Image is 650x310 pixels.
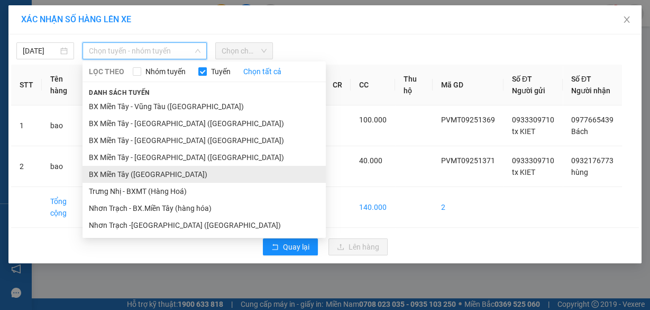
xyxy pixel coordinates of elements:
[11,65,42,105] th: STT
[90,68,106,79] span: DĐ:
[83,115,326,132] li: BX Miền Tây - [GEOGRAPHIC_DATA] ([GEOGRAPHIC_DATA])
[571,127,588,136] span: Bách
[9,9,83,34] div: PV Miền Tây
[571,168,588,176] span: hùng
[83,166,326,183] li: BX Miền Tây ([GEOGRAPHIC_DATA])
[351,65,395,105] th: CC
[263,238,318,255] button: rollbackQuay lại
[42,65,88,105] th: Tên hàng
[83,183,326,200] li: Trưng Nhị - BXMT (Hàng Hoá)
[195,48,201,54] span: down
[433,187,503,228] td: 2
[9,10,25,21] span: Gửi:
[11,105,42,146] td: 1
[571,75,591,83] span: Số ĐT
[271,243,279,252] span: rollback
[83,217,326,234] li: Nhơn Trạch -[GEOGRAPHIC_DATA] ([GEOGRAPHIC_DATA])
[512,156,554,165] span: 0933309710
[83,132,326,149] li: BX Miền Tây - [GEOGRAPHIC_DATA] ([GEOGRAPHIC_DATA])
[283,241,309,253] span: Quay lại
[351,187,395,228] td: 140.000
[512,168,535,176] span: tx KIET
[324,65,351,105] th: CR
[89,66,124,77] span: LỌC THEO
[512,127,535,136] span: tx KIET
[359,156,382,165] span: 40.000
[42,146,88,187] td: bao
[9,62,83,87] div: 0977878015 tien
[243,66,281,77] a: Chọn tất cả
[83,149,326,166] li: BX Miền Tây - [GEOGRAPHIC_DATA] ([GEOGRAPHIC_DATA])
[42,187,88,228] td: Tổng cộng
[90,10,115,21] span: Nhận:
[21,14,131,24] span: XÁC NHẬN SỐ HÀNG LÊN XE
[441,156,495,165] span: PVMT09251371
[106,62,162,81] span: cai mep
[433,65,503,105] th: Mã GD
[512,86,545,95] span: Người gửi
[90,9,181,34] div: HANG NGOAI
[612,5,642,35] button: Close
[11,146,42,187] td: 2
[90,47,181,62] div: 0977665439
[83,98,326,115] li: BX Miền Tây - Vũng Tàu ([GEOGRAPHIC_DATA])
[23,45,58,57] input: 12/09/2025
[395,65,433,105] th: Thu hộ
[571,156,614,165] span: 0932176773
[622,15,631,24] span: close
[222,43,267,59] span: Chọn chuyến
[83,88,156,98] span: Danh sách tuyến
[441,116,495,124] span: PVMT09251369
[9,47,83,62] div: 0933309710
[512,75,532,83] span: Số ĐT
[571,116,614,124] span: 0977665439
[90,34,181,47] div: Bách
[512,116,554,124] span: 0933309710
[83,200,326,217] li: Nhơn Trạch - BX.Miền Tây (hàng hóa)
[89,43,200,59] span: Chọn tuyến - nhóm tuyến
[571,86,610,95] span: Người nhận
[42,105,88,146] td: bao
[328,238,388,255] button: uploadLên hàng
[207,66,235,77] span: Tuyến
[359,116,387,124] span: 100.000
[9,34,83,47] div: tx KIET
[141,66,190,77] span: Nhóm tuyến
